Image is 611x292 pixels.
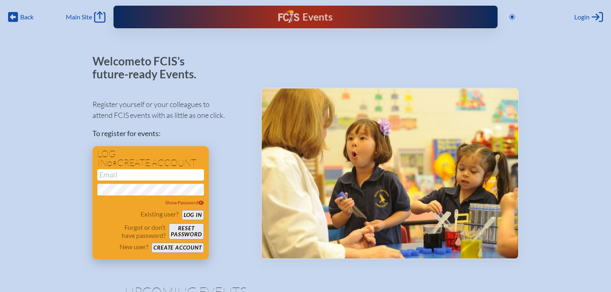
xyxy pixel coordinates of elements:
p: Forgot or don’t have password? [97,223,166,239]
button: Resetpassword [169,223,204,239]
h1: Log in create account [97,149,204,168]
span: Show Password [165,200,204,206]
span: Login [574,13,590,21]
span: Back [20,13,34,21]
button: Log in [182,210,204,220]
p: To register for events: [92,128,248,139]
a: Main Site [66,11,105,23]
span: or [107,160,117,168]
span: Main Site [66,13,92,21]
p: Welcome to FCIS’s future-ready Events. [92,55,206,80]
p: Register yourself or your colleagues to attend FCIS events with as little as one click. [92,99,248,121]
img: Events [262,88,518,259]
p: New user? [120,243,148,251]
button: Create account [151,243,204,253]
input: Email [97,169,204,181]
div: FCIS Events — Future ready [223,10,388,24]
p: Existing user? [141,210,178,218]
